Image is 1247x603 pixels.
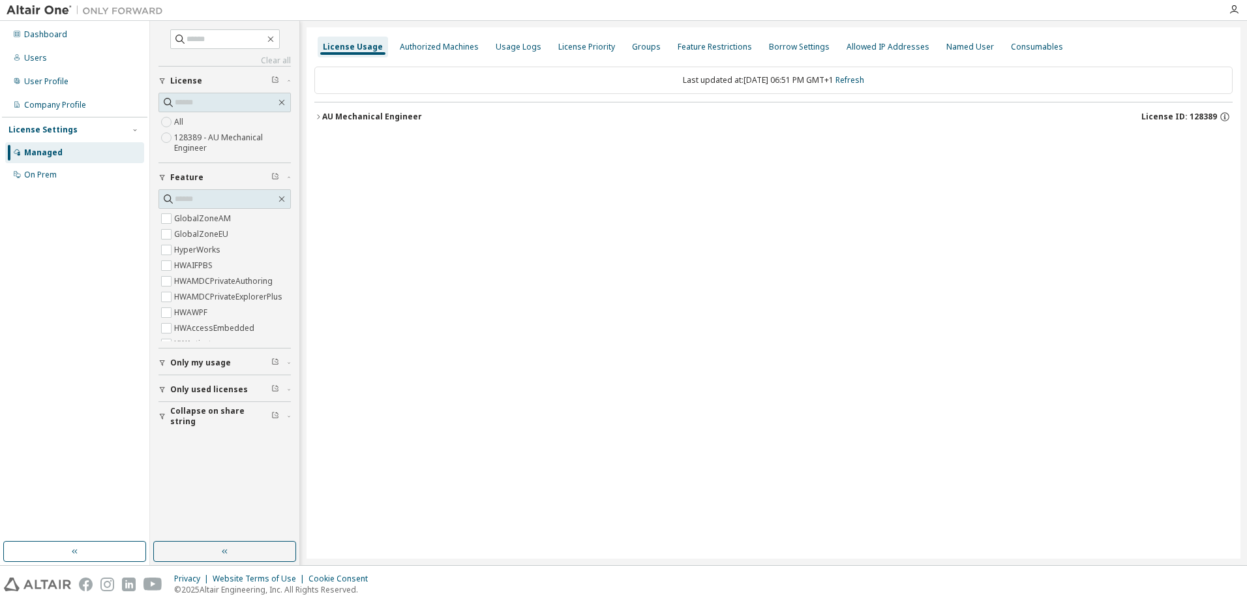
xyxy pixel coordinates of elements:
[271,172,279,183] span: Clear filter
[100,578,114,591] img: instagram.svg
[678,42,752,52] div: Feature Restrictions
[122,578,136,591] img: linkedin.svg
[314,102,1233,131] button: AU Mechanical EngineerLicense ID: 128389
[174,305,210,320] label: HWAWPF
[271,76,279,86] span: Clear filter
[1011,42,1063,52] div: Consumables
[769,42,830,52] div: Borrow Settings
[174,574,213,584] div: Privacy
[8,125,78,135] div: License Settings
[1141,112,1217,122] span: License ID: 128389
[308,574,376,584] div: Cookie Consent
[174,258,215,273] label: HWAIFPBS
[174,584,376,595] p: © 2025 Altair Engineering, Inc. All Rights Reserved.
[170,172,203,183] span: Feature
[24,100,86,110] div: Company Profile
[24,147,63,158] div: Managed
[400,42,479,52] div: Authorized Machines
[323,42,383,52] div: License Usage
[174,273,275,289] label: HWAMDCPrivateAuthoring
[946,42,994,52] div: Named User
[314,67,1233,94] div: Last updated at: [DATE] 06:51 PM GMT+1
[174,130,291,156] label: 128389 - AU Mechanical Engineer
[158,402,291,431] button: Collapse on share string
[174,336,218,352] label: HWActivate
[170,76,202,86] span: License
[271,358,279,368] span: Clear filter
[496,42,541,52] div: Usage Logs
[632,42,661,52] div: Groups
[271,384,279,395] span: Clear filter
[170,406,271,427] span: Collapse on share string
[4,578,71,591] img: altair_logo.svg
[174,211,233,226] label: GlobalZoneAM
[174,226,231,242] label: GlobalZoneEU
[158,348,291,377] button: Only my usage
[24,29,67,40] div: Dashboard
[24,53,47,63] div: Users
[213,574,308,584] div: Website Terms of Use
[174,289,285,305] label: HWAMDCPrivateExplorerPlus
[158,55,291,66] a: Clear all
[174,114,186,130] label: All
[7,4,170,17] img: Altair One
[847,42,929,52] div: Allowed IP Addresses
[79,578,93,591] img: facebook.svg
[322,112,422,122] div: AU Mechanical Engineer
[158,163,291,192] button: Feature
[143,578,162,591] img: youtube.svg
[158,67,291,95] button: License
[558,42,615,52] div: License Priority
[835,74,864,85] a: Refresh
[271,411,279,422] span: Clear filter
[174,242,223,258] label: HyperWorks
[174,320,257,336] label: HWAccessEmbedded
[170,358,231,368] span: Only my usage
[24,76,68,87] div: User Profile
[158,375,291,404] button: Only used licenses
[24,170,57,180] div: On Prem
[170,384,248,395] span: Only used licenses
